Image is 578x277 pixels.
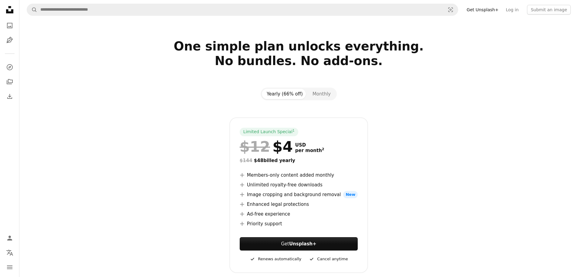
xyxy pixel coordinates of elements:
button: Search Unsplash [27,4,37,16]
li: Members-only content added monthly [240,171,358,179]
li: Enhanced legal protections [240,201,358,208]
div: $48 billed yearly [240,157,358,164]
button: Yearly (66% off) [262,89,308,99]
div: Renews automatically [249,255,301,263]
button: GetUnsplash+ [240,237,358,251]
div: $4 [240,139,293,154]
a: Illustrations [4,34,16,46]
a: Explore [4,61,16,73]
strong: Unsplash+ [289,241,316,247]
span: per month [295,148,324,153]
button: Visual search [443,4,458,16]
sup: 2 [322,147,324,151]
h2: One simple plan unlocks everything. No bundles. No add-ons. [102,39,495,83]
span: $12 [240,139,270,154]
span: New [343,191,358,198]
div: Limited Launch Special [240,128,298,136]
button: Language [4,247,16,259]
a: Download History [4,90,16,102]
span: $144 [240,158,252,163]
a: 2 [321,148,326,153]
a: 1 [291,129,296,135]
a: Get Unsplash+ [463,5,502,15]
button: Submit an image [527,5,571,15]
a: Collections [4,76,16,88]
li: Priority support [240,220,358,227]
a: Home — Unsplash [4,4,16,17]
div: Cancel anytime [309,255,348,263]
li: Image cropping and background removal [240,191,358,198]
a: Photos [4,19,16,32]
form: Find visuals sitewide [27,4,458,16]
li: Unlimited royalty-free downloads [240,181,358,189]
span: USD [295,142,324,148]
button: Menu [4,261,16,273]
li: Ad-free experience [240,210,358,218]
a: Log in [502,5,522,15]
button: Monthly [308,89,336,99]
sup: 1 [292,129,295,132]
a: Log in / Sign up [4,232,16,244]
